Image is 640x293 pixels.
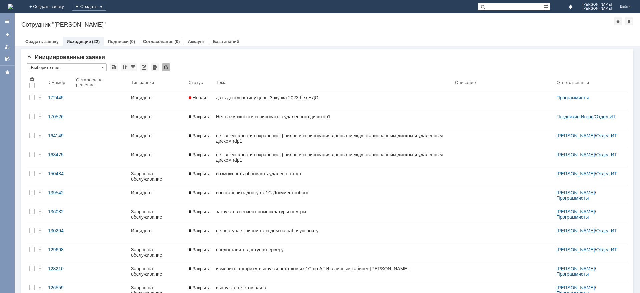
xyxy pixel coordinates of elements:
[37,114,43,119] div: Действия
[131,133,183,138] div: Инцидент
[45,205,73,224] a: 136032
[186,129,213,148] a: Закрыта
[131,95,183,100] div: Инцидент
[213,74,452,91] th: Тема
[556,266,625,277] div: /
[189,114,211,119] span: Закрыта
[131,209,183,220] div: Запрос на обслуживание
[48,266,71,271] div: 128210
[128,205,186,224] a: Запрос на обслуживание
[128,91,186,110] a: Инцидент
[189,228,211,233] span: Закрыта
[128,129,186,148] a: Инцидент
[556,228,625,233] div: /
[131,247,183,258] div: Запрос на обслуживание
[37,247,43,252] div: Действия
[45,243,73,262] a: 129698
[216,95,450,100] div: дать доступ к типу цены Закупка 2023 без НДС
[216,171,450,176] div: возможность обновлять удалено отчет
[556,247,625,252] div: /
[48,152,71,157] div: 163475
[37,266,43,271] div: Действия
[614,17,622,25] div: Добавить в избранное
[186,74,213,91] th: Статус
[596,247,617,252] a: Отдел ИТ
[556,114,593,119] a: Поздникин Игорь
[189,190,211,195] span: Закрыта
[45,74,73,91] th: Номер
[92,39,100,44] div: (22)
[556,80,589,85] div: Ответственный
[131,190,183,195] div: Инцидент
[131,171,183,182] div: Запрос на обслуживание
[556,228,595,233] a: [PERSON_NAME]
[556,133,595,138] a: [PERSON_NAME]
[128,186,186,205] a: Инцидент
[29,77,35,82] span: Настройки
[213,39,239,44] a: База знаний
[186,167,213,186] a: Закрыта
[189,80,203,85] div: Статус
[25,39,59,44] a: Создать заявку
[2,53,13,64] a: Мои согласования
[216,209,450,214] div: загрузка в сегмент номенклатуры ном-ры
[2,29,13,40] a: Создать заявку
[45,167,73,186] a: 150484
[48,171,71,176] div: 150484
[48,95,71,100] div: 172445
[45,148,73,167] a: 163475
[45,186,73,205] a: 139542
[556,171,595,176] a: [PERSON_NAME]
[48,247,71,252] div: 129698
[189,133,211,138] span: Закрыта
[556,114,625,119] div: /
[556,190,625,201] div: /
[188,39,205,44] a: Аккаунт
[186,243,213,262] a: Закрыта
[556,133,625,138] div: /
[51,80,65,85] div: Номер
[121,63,129,71] div: Сортировка...
[455,80,476,85] div: Описание
[37,152,43,157] div: Действия
[8,4,13,9] a: Перейти на домашнюю страницу
[73,74,128,91] th: Осталось на решение
[175,39,180,44] div: (0)
[48,228,71,233] div: 130294
[216,190,450,195] div: восстановить доступ к 1С Документооброт
[625,17,633,25] div: Сделать домашней страницей
[216,133,450,144] div: нет возможности сохранение файлов и копирования данных между стационарным диском и удаленным диск...
[131,228,183,233] div: Инцидент
[37,95,43,100] div: Действия
[186,224,213,243] a: Закрыта
[595,114,616,119] a: Отдел ИТ
[556,271,589,277] a: Программисты
[186,91,213,110] a: Новая
[582,3,612,7] span: [PERSON_NAME]
[108,39,129,44] a: Подписки
[596,171,617,176] a: Отдел ИТ
[216,80,227,85] div: Тема
[128,262,186,281] a: Запрос на обслуживание
[37,171,43,176] div: Действия
[45,224,73,243] a: 130294
[186,110,213,129] a: Закрыта
[130,39,135,44] div: (0)
[131,80,154,85] div: Тип заявки
[556,171,625,176] div: /
[556,247,595,252] a: [PERSON_NAME]
[48,133,71,138] div: 164149
[216,266,450,271] div: изменить алгоритм выгрузки остатков из 1С по АПИ в личный кабинет [PERSON_NAME]
[556,214,589,220] a: Программисты
[596,228,617,233] a: Отдел ИТ
[556,152,595,157] a: [PERSON_NAME]
[556,209,595,214] a: [PERSON_NAME]
[216,152,450,163] div: нет возможности сохранение файлов и копирования данных между стационарным диском и удаленным диск...
[143,39,174,44] a: Согласования
[213,110,452,129] a: Нет возможности копировать с удаленного диск rdp1
[556,95,589,100] a: Программисты
[37,209,43,214] div: Действия
[37,190,43,195] div: Действия
[556,285,595,290] a: [PERSON_NAME]
[128,224,186,243] a: Инцидент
